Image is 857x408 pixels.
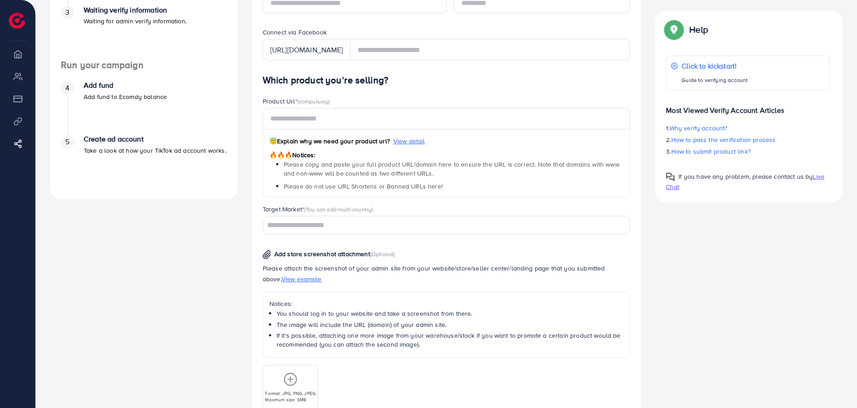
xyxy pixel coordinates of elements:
[284,160,619,178] span: Please copy and paste your full product URL/domain here to ensure the URL is correct. Note that d...
[671,147,750,156] span: How to submit product link?
[666,123,830,133] p: 1.
[263,250,271,259] img: img
[682,60,748,71] p: Click to kickstart!
[274,249,370,258] span: Add store screenshot attachment
[671,135,776,144] span: How to pass the verification process
[263,216,631,234] div: Search for option
[269,150,292,159] span: 🔥🔥🔥
[298,97,330,105] span: (compulsory)
[263,39,350,60] div: [URL][DOMAIN_NAME]
[666,98,830,116] p: Most Viewed Verify Account Articles
[669,124,728,133] span: Why verify account?
[84,6,187,14] h4: Waiting verify information
[84,16,187,26] p: Waiting for admin verify information.
[284,182,443,191] span: Please do not use URL Shortens or Banned URLs here!
[263,97,330,106] label: Product Url
[269,137,390,146] span: Explain why we need your product url?
[84,145,226,156] p: Take a look at how your TikTok ad account works.
[666,172,675,181] img: Popup guide
[666,134,830,145] p: 2.
[263,263,631,284] p: Please attach the screenshot of your admin site from your website/store/seller center/landing pag...
[277,331,624,349] li: If it's possible, attaching one more image from your warehouse/stock if you want to promote a cer...
[269,150,316,159] span: Notices:
[84,81,167,90] h4: Add fund
[682,75,748,86] p: Guide to verifying account
[65,83,69,93] span: 4
[50,135,238,189] li: Create ad account
[277,309,624,318] li: You should log in to your website and take a screenshot from there.
[304,205,373,213] span: (You can add multi-country)
[65,7,69,17] span: 3
[9,13,25,29] img: logo
[666,146,830,157] p: 3.
[50,6,238,60] li: Waiting verify information
[678,172,813,181] span: If you have any problem, please contact us by
[269,298,624,309] p: Notices:
[265,390,316,396] p: Format: JPG, PNG, JPEG
[65,137,69,147] span: 5
[84,135,226,143] h4: Create ad account
[263,75,631,86] h4: Which product you’re selling?
[263,205,373,214] label: Target Market
[50,60,238,71] h4: Run your campaign
[263,28,327,37] label: Connect via Facebook
[370,250,395,258] span: (Optional)
[393,137,425,146] span: View detail
[50,81,238,135] li: Add fund
[269,137,277,146] span: 😇
[689,24,708,35] p: Help
[264,219,619,232] input: Search for option
[281,275,322,283] span: View example
[819,368,850,401] iframe: Chat
[265,396,316,403] p: Maximum size: 5MB
[277,320,624,329] li: The image will include the URL (domain) of your admin site.
[84,91,167,102] p: Add fund to Ecomdy balance
[666,21,682,38] img: Popup guide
